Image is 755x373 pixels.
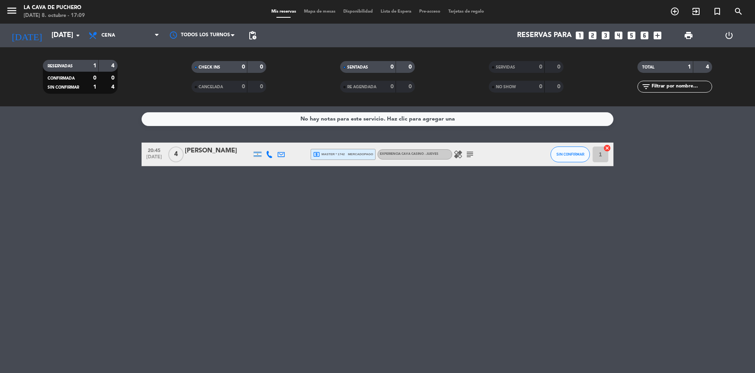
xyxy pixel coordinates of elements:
[639,30,650,41] i: looks_6
[713,7,722,16] i: turned_in_not
[348,152,373,157] span: mercadopago
[6,27,48,44] i: [DATE]
[111,75,116,81] strong: 0
[603,144,611,152] i: cancel
[242,64,245,70] strong: 0
[415,9,444,14] span: Pre-acceso
[390,84,394,89] strong: 0
[48,64,73,68] span: RESERVADAS
[6,5,18,19] button: menu
[242,84,245,89] strong: 0
[111,84,116,90] strong: 4
[709,24,749,47] div: LOG OUT
[556,152,584,156] span: SIN CONFIRMAR
[734,7,743,16] i: search
[652,30,663,41] i: add_box
[380,152,438,156] span: EXPERIENCIA CAVA CASINO - JUEVES
[642,65,654,69] span: TOTAL
[539,84,542,89] strong: 0
[651,82,712,91] input: Filtrar por nombre...
[641,82,651,91] i: filter_list
[6,5,18,17] i: menu
[664,5,685,18] span: RESERVAR MESA
[313,151,320,158] i: local_atm
[101,33,115,38] span: Cena
[111,63,116,69] strong: 4
[685,5,707,18] span: WALK IN
[48,76,75,80] span: CONFIRMADA
[199,65,220,69] span: CHECK INS
[248,31,257,40] span: pending_actions
[313,151,345,158] span: master * 1742
[706,64,711,70] strong: 4
[557,64,562,70] strong: 0
[728,5,749,18] span: BUSCAR
[390,64,394,70] strong: 0
[539,64,542,70] strong: 0
[626,30,637,41] i: looks_5
[465,150,475,159] i: subject
[24,12,85,20] div: [DATE] 8. octubre - 17:09
[267,9,300,14] span: Mis reservas
[707,5,728,18] span: Reserva especial
[600,30,611,41] i: looks_3
[444,9,488,14] span: Tarjetas de regalo
[300,9,339,14] span: Mapa de mesas
[48,85,79,89] span: SIN CONFIRMAR
[24,4,85,12] div: La Cava de Puchero
[688,64,691,70] strong: 1
[517,32,572,39] span: Reservas para
[199,85,223,89] span: CANCELADA
[575,30,585,41] i: looks_one
[670,7,679,16] i: add_circle_outline
[185,146,252,156] div: [PERSON_NAME]
[300,115,455,124] div: No hay notas para este servicio. Haz clic para agregar una
[496,85,516,89] span: NO SHOW
[724,31,734,40] i: power_settings_new
[409,64,413,70] strong: 0
[93,75,96,81] strong: 0
[93,84,96,90] strong: 1
[453,150,463,159] i: healing
[496,65,515,69] span: SERVIDAS
[587,30,598,41] i: looks_two
[73,31,83,40] i: arrow_drop_down
[168,147,184,162] span: 4
[377,9,415,14] span: Lista de Espera
[347,85,376,89] span: RE AGENDADA
[144,145,164,154] span: 20:45
[557,84,562,89] strong: 0
[260,84,265,89] strong: 0
[691,7,701,16] i: exit_to_app
[339,9,377,14] span: Disponibilidad
[144,154,164,163] span: [DATE]
[551,147,590,162] button: SIN CONFIRMAR
[93,63,96,69] strong: 1
[409,84,413,89] strong: 0
[347,65,368,69] span: SENTADAS
[613,30,624,41] i: looks_4
[260,64,265,70] strong: 0
[684,31,693,40] span: print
